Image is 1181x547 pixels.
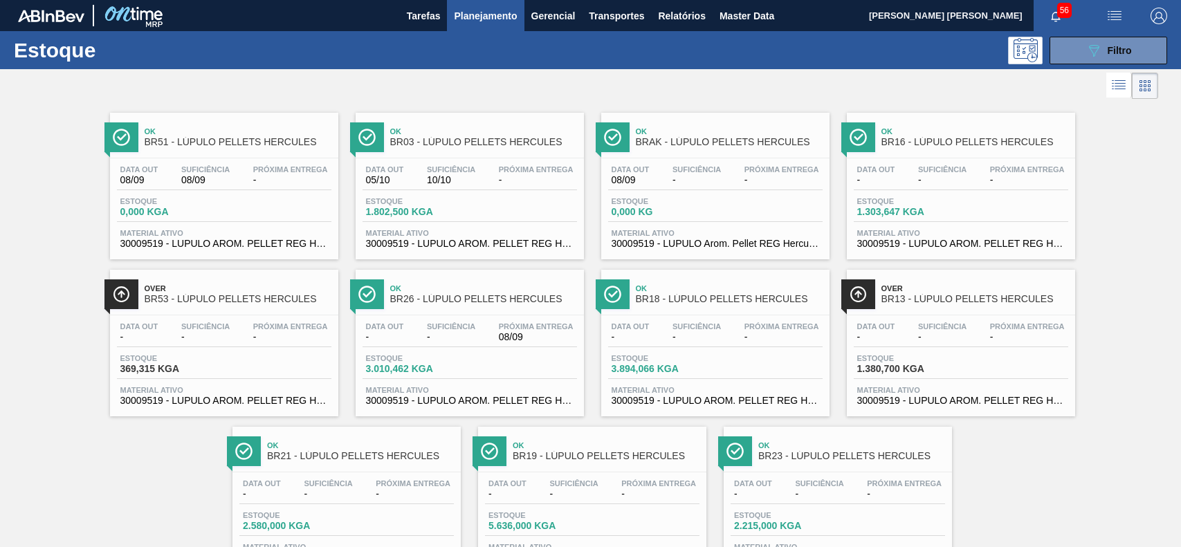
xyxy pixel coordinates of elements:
div: Pogramando: nenhum usuário selecionado [1008,37,1043,64]
span: - [253,332,328,342]
span: 0,000 KG [612,207,708,217]
span: - [427,332,475,342]
span: - [918,332,967,342]
img: Ícone [113,286,130,303]
span: - [181,332,230,342]
img: Ícone [850,286,867,303]
span: 08/09 [181,175,230,185]
span: Ok [513,441,699,449]
span: Próxima Entrega [621,479,696,488]
span: Estoque [243,511,340,519]
span: Data out [857,322,895,331]
span: Data out [366,322,404,331]
span: Material ativo [612,229,819,237]
img: Ícone [481,443,498,460]
img: Ícone [358,286,376,303]
span: Próxima Entrega [990,165,1065,174]
span: 56 [1057,3,1072,18]
span: Material ativo [612,386,819,394]
span: Gerencial [531,8,576,24]
span: Estoque [120,354,217,362]
span: Suficiência [672,165,721,174]
span: Material ativo [366,386,574,394]
span: BR18 - LÚPULO PELLETS HERCULES [636,294,823,304]
span: Suficiência [918,165,967,174]
span: Over [881,284,1068,293]
span: Filtro [1108,45,1132,56]
span: Estoque [366,354,463,362]
span: Estoque [366,197,463,205]
h1: Estoque [14,42,217,58]
a: ÍconeOverBR53 - LÚPULO PELLETS HERCULESData out-Suficiência-Próxima Entrega-Estoque369,315 KGAMat... [100,259,345,416]
span: Relatórios [658,8,705,24]
span: - [549,489,598,499]
span: - [857,332,895,342]
span: - [366,332,404,342]
span: Suficiência [672,322,721,331]
span: BR21 - LÚPULO PELLETS HERCULES [267,451,454,461]
span: Estoque [120,197,217,205]
span: - [990,332,1065,342]
span: - [253,175,328,185]
span: BR19 - LÚPULO PELLETS HERCULES [513,451,699,461]
span: - [243,489,281,499]
span: 3.894,066 KGA [612,364,708,374]
span: BR13 - LÚPULO PELLETS HERCULES [881,294,1068,304]
span: Próxima Entrega [744,165,819,174]
button: Notificações [1034,6,1078,26]
span: Suficiência [549,479,598,488]
span: Ok [145,127,331,136]
span: Ok [267,441,454,449]
div: Visão em Cards [1132,73,1158,99]
span: Over [145,284,331,293]
span: Ok [758,441,945,449]
span: Próxima Entrega [867,479,942,488]
img: TNhmsLtSVTkK8tSr43FrP2fwEKptu5GPRR3wAAAABJRU5ErkJggg== [18,10,84,22]
div: Visão em Lista [1106,73,1132,99]
span: Estoque [734,511,831,519]
img: Ícone [850,129,867,146]
img: Ícone [235,443,253,460]
span: 2.580,000 KGA [243,521,340,531]
a: ÍconeOkBR18 - LÚPULO PELLETS HERCULESData out-Suficiência-Próxima Entrega-Estoque3.894,066 KGAMat... [591,259,836,416]
span: - [488,489,527,499]
a: ÍconeOkBR16 - LÚPULO PELLETS HERCULESData out-Suficiência-Próxima Entrega-Estoque1.303,647 KGAMat... [836,102,1082,259]
span: 1.303,647 KGA [857,207,954,217]
a: ÍconeOkBR51 - LÚPULO PELLETS HERCULESData out08/09Suficiência08/09Próxima Entrega-Estoque0,000 KG... [100,102,345,259]
img: Ícone [604,286,621,303]
a: ÍconeOkBR26 - LÚPULO PELLETS HERCULESData out-Suficiência-Próxima Entrega08/09Estoque3.010,462 KG... [345,259,591,416]
span: 08/09 [120,175,158,185]
span: Estoque [857,354,954,362]
span: - [499,175,574,185]
span: BR03 - LÚPULO PELLETS HERCULES [390,137,577,147]
span: 30009519 - LUPULO AROM. PELLET REG HERCULES [857,396,1065,406]
span: Suficiência [427,322,475,331]
span: 3.010,462 KGA [366,364,463,374]
a: ÍconeOkBRAK - LÚPULO PELLETS HERCULESData out08/09Suficiência-Próxima Entrega-Estoque0,000 KGMate... [591,102,836,259]
span: Data out [857,165,895,174]
a: ÍconeOkBR03 - LÚPULO PELLETS HERCULESData out05/10Suficiência10/10Próxima Entrega-Estoque1.802,50... [345,102,591,259]
span: 1.802,500 KGA [366,207,463,217]
span: Suficiência [427,165,475,174]
span: Ok [390,127,577,136]
span: Suficiência [795,479,843,488]
span: Tarefas [407,8,441,24]
span: Data out [612,165,650,174]
span: 369,315 KGA [120,364,217,374]
span: Próxima Entrega [990,322,1065,331]
span: 30009519 - LUPULO AROM. PELLET REG HERCULES [366,239,574,249]
a: ÍconeOverBR13 - LÚPULO PELLETS HERCULESData out-Suficiência-Próxima Entrega-Estoque1.380,700 KGAM... [836,259,1082,416]
img: Ícone [113,129,130,146]
span: Ok [636,284,823,293]
span: Suficiência [918,322,967,331]
span: 30009519 - LUPULO Arom. Pellet REG Hercules [612,239,819,249]
span: Próxima Entrega [253,322,328,331]
span: Suficiência [304,479,352,488]
span: Estoque [488,511,585,519]
img: userActions [1106,8,1123,24]
span: - [918,175,967,185]
span: 0,000 KGA [120,207,217,217]
span: 30009519 - LUPULO AROM. PELLET REG HERCULES [857,239,1065,249]
span: 30009519 - LUPULO AROM. PELLET REG HERCULES [612,396,819,406]
span: Estoque [612,197,708,205]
